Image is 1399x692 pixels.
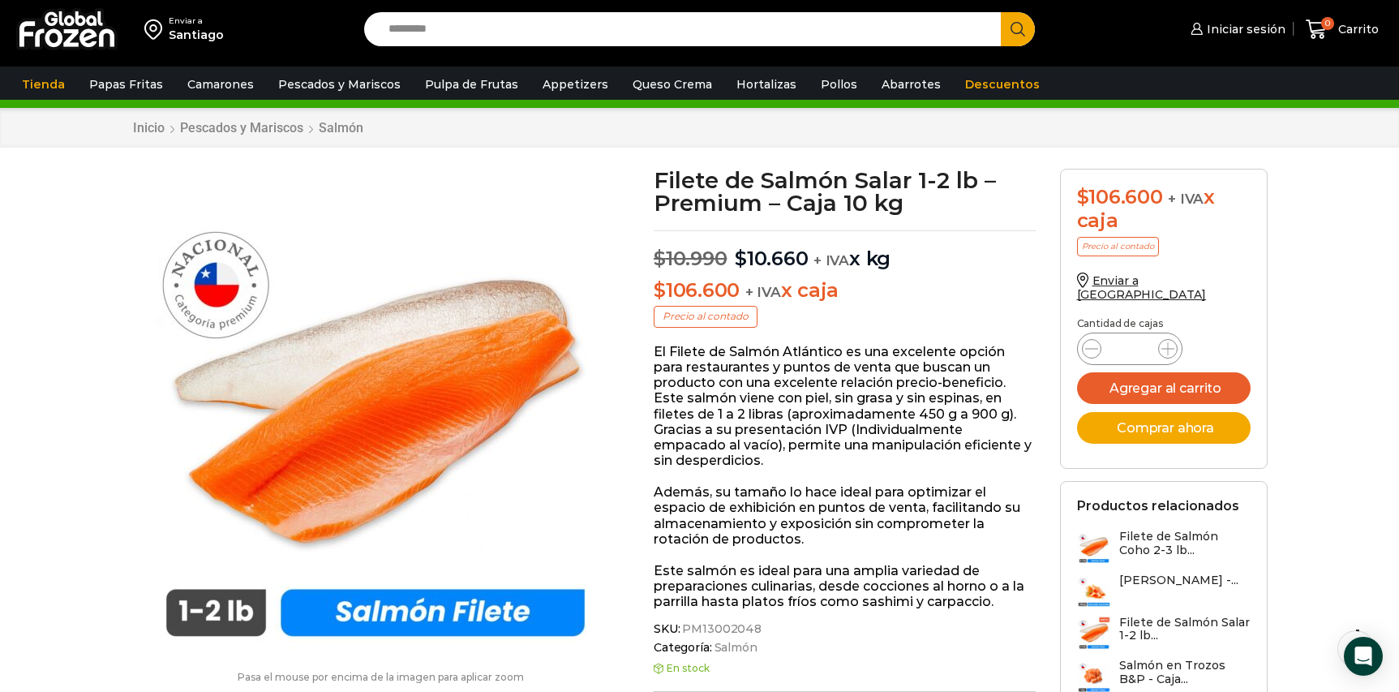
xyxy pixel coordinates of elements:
[81,69,171,100] a: Papas Fritas
[654,247,666,270] span: $
[1077,412,1251,444] button: Comprar ahora
[735,247,747,270] span: $
[270,69,409,100] a: Pescados y Mariscos
[1302,11,1383,49] a: 0 Carrito
[534,69,616,100] a: Appetizers
[1077,616,1251,651] a: Filete de Salmón Salar 1-2 lb...
[654,663,1036,674] p: En stock
[624,69,720,100] a: Queso Crema
[873,69,949,100] a: Abarrotes
[813,69,865,100] a: Pollos
[1334,21,1379,37] span: Carrito
[1114,337,1145,360] input: Product quantity
[132,672,630,683] p: Pasa el mouse por encima de la imagen para aplicar zoom
[1168,191,1204,207] span: + IVA
[654,230,1036,271] p: x kg
[654,278,666,302] span: $
[1001,12,1035,46] button: Search button
[169,15,224,27] div: Enviar a
[179,69,262,100] a: Camarones
[1203,21,1285,37] span: Iniciar sesión
[654,247,727,270] bdi: 10.990
[1077,574,1238,608] a: [PERSON_NAME] -...
[745,284,781,300] span: + IVA
[680,622,762,636] span: PM13002048
[1077,185,1089,208] span: $
[654,169,1036,214] h1: Filete de Salmón Salar 1-2 lb – Premium – Caja 10 kg
[318,120,364,135] a: Salmón
[1077,318,1251,329] p: Cantidad de cajas
[1119,616,1251,643] h3: Filete de Salmón Salar 1-2 lb...
[14,69,73,100] a: Tienda
[144,15,169,43] img: address-field-icon.svg
[654,622,1036,636] span: SKU:
[1119,574,1238,587] h3: [PERSON_NAME] -...
[169,27,224,43] div: Santiago
[132,120,165,135] a: Inicio
[957,69,1048,100] a: Descuentos
[1077,498,1239,514] h2: Productos relacionados
[712,641,757,655] a: Salmón
[654,641,1036,655] span: Categoría:
[132,169,619,655] img: salmon 1-2 lb
[654,306,757,327] p: Precio al contado
[654,344,1036,469] p: El Filete de Salmón Atlántico es una excelente opción para restaurantes y puntos de venta que bus...
[179,120,304,135] a: Pescados y Mariscos
[1187,13,1285,45] a: Iniciar sesión
[1077,185,1163,208] bdi: 106.600
[728,69,805,100] a: Hortalizas
[132,120,364,135] nav: Breadcrumb
[1077,237,1159,256] p: Precio al contado
[654,278,740,302] bdi: 106.600
[813,252,849,269] span: + IVA
[1321,17,1334,30] span: 0
[654,563,1036,610] p: Este salmón es ideal para una amplia variedad de preparaciones culinarias, desde cocciones al hor...
[1077,372,1251,404] button: Agregar al carrito
[1119,659,1251,686] h3: Salmón en Trozos B&P - Caja...
[1344,637,1383,676] div: Open Intercom Messenger
[1119,530,1251,557] h3: Filete de Salmón Coho 2-3 lb...
[1077,273,1207,302] a: Enviar a [GEOGRAPHIC_DATA]
[654,484,1036,547] p: Además, su tamaño lo hace ideal para optimizar el espacio de exhibición en puntos de venta, facil...
[417,69,526,100] a: Pulpa de Frutas
[735,247,808,270] bdi: 10.660
[654,279,1036,303] p: x caja
[1077,530,1251,565] a: Filete de Salmón Coho 2-3 lb...
[1077,186,1251,233] div: x caja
